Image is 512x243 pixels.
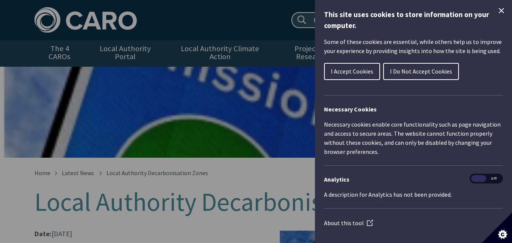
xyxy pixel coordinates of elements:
span: I Do Not Accept Cookies [390,67,452,75]
p: Some of these cookies are essential, while others help us to improve your experience by providing... [324,37,503,55]
p: A description for Analytics has not been provided. [324,190,503,199]
a: About this tool [324,219,373,227]
h2: Necessary Cookies [324,105,503,114]
h1: This site uses cookies to store information on your computer. [324,9,503,31]
span: Off [486,175,501,182]
button: Set cookie preferences [482,213,512,243]
button: I Accept Cookies [324,63,380,80]
p: Necessary cookies enable core functionality such as page navigation and access to secure areas. T... [324,120,503,156]
button: Close Cookie Control [497,6,506,15]
button: I Do Not Accept Cookies [383,63,459,80]
h3: Analytics [324,175,503,184]
span: I Accept Cookies [331,67,373,75]
span: On [471,175,486,182]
